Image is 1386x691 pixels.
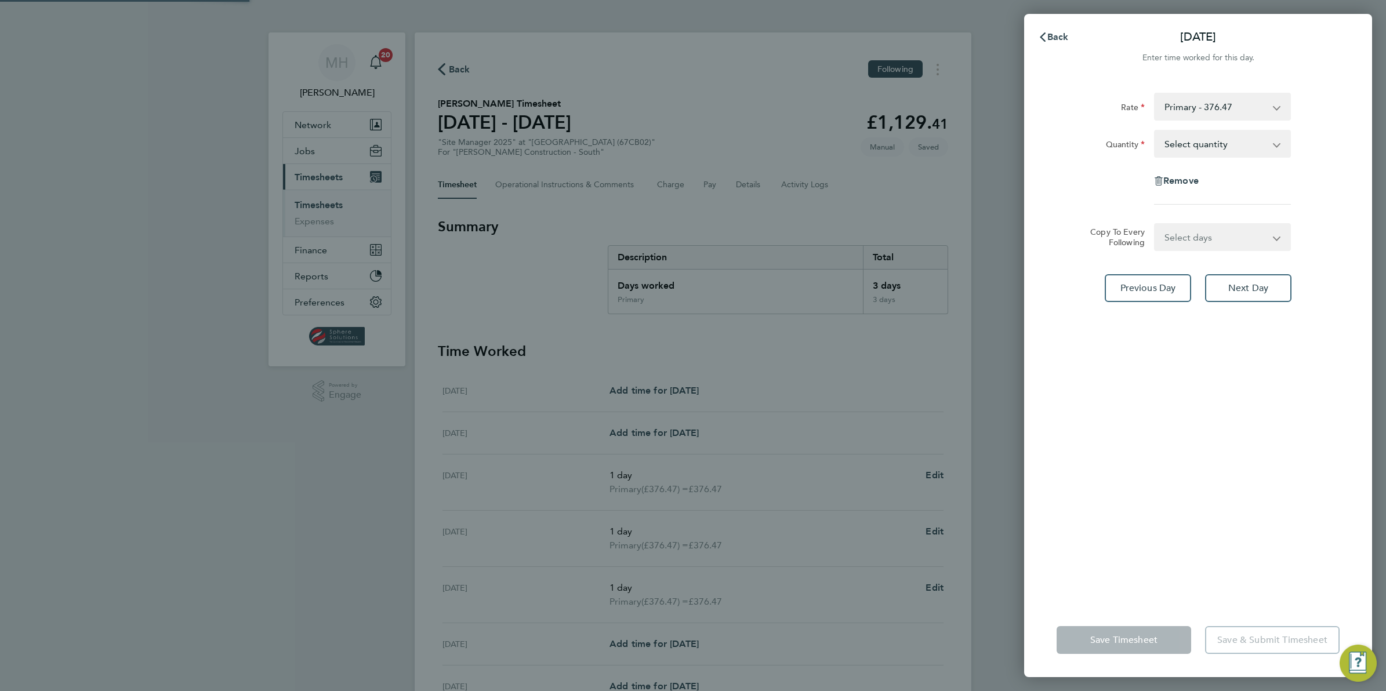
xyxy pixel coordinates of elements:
div: Enter time worked for this day. [1024,51,1372,65]
button: Next Day [1205,274,1291,302]
button: Previous Day [1105,274,1191,302]
span: Remove [1163,175,1199,186]
button: Back [1026,26,1080,49]
label: Copy To Every Following [1081,227,1145,248]
p: [DATE] [1180,29,1216,45]
button: Engage Resource Center [1340,645,1377,682]
label: Quantity [1106,139,1145,153]
button: Remove [1154,176,1199,186]
label: Rate [1121,102,1145,116]
span: Next Day [1228,282,1268,294]
span: Previous Day [1120,282,1176,294]
span: Back [1047,31,1069,42]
